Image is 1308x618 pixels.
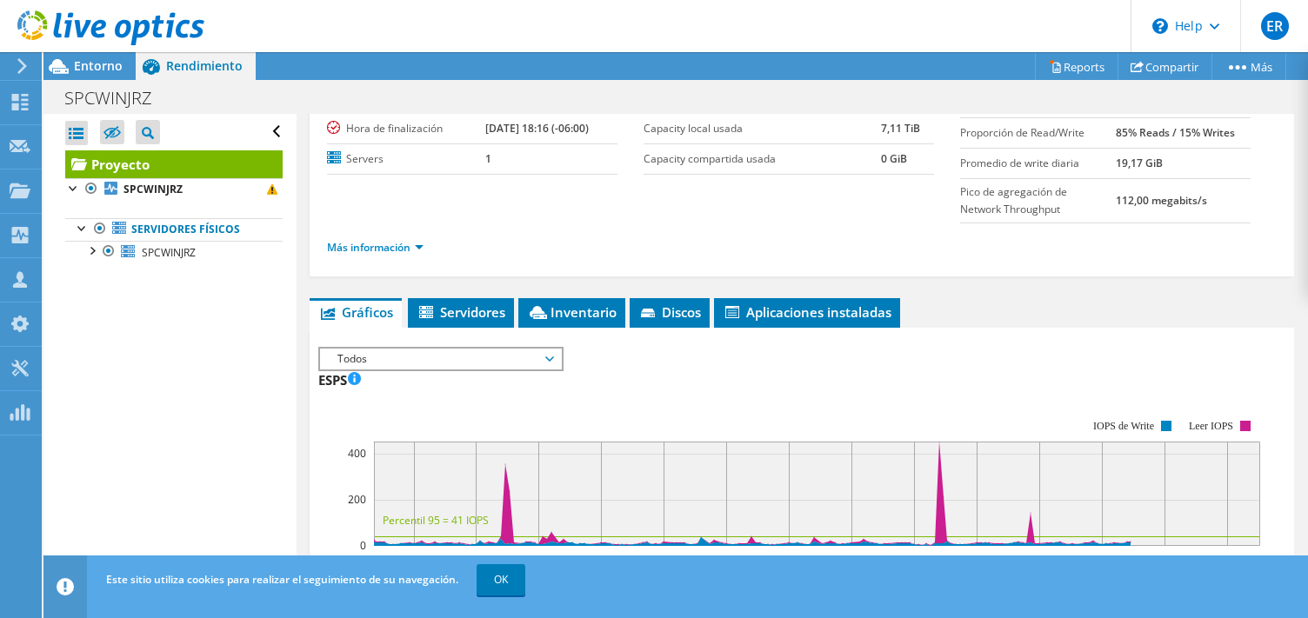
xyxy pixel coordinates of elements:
[318,370,361,389] h3: ESPS
[65,218,283,241] a: Servidores físicos
[1152,18,1168,34] svg: \n
[1116,125,1235,140] b: 85% Reads / 15% Writes
[881,121,920,136] b: 7,11 TiB
[327,120,485,137] label: Hora de finalización
[65,241,283,263] a: SPCWINJRZ
[477,564,525,595] a: OK
[644,150,881,168] label: Capacity compartida usada
[960,155,1116,172] label: Promedio de write diaria
[360,538,366,553] text: 0
[106,572,458,587] span: Este sitio utiliza cookies para realizar el seguimiento de su navegación.
[960,183,1116,218] label: Pico de agregación de Network Throughput
[123,182,183,196] b: SPCWINJRZ
[1118,53,1212,80] a: Compartir
[1035,53,1118,80] a: Reports
[1093,420,1154,432] text: IOPS de Write
[318,303,393,321] span: Gráficos
[485,121,589,136] b: [DATE] 18:16 (-06:00)
[327,240,424,255] a: Más información
[329,349,552,369] span: Todos
[327,150,485,168] label: Servers
[65,150,283,178] a: Proyecto
[142,245,196,260] span: SPCWINJRZ
[960,124,1116,142] label: Proporción de Read/Write
[417,303,505,321] span: Servidores
[57,89,179,108] h1: SPCWINJRZ
[1261,12,1289,40] span: ER
[1116,193,1207,208] b: 112,00 megabits/s
[348,446,366,461] text: 400
[723,303,891,321] span: Aplicaciones instaladas
[644,120,881,137] label: Capacity local usada
[527,303,617,321] span: Inventario
[1116,156,1163,170] b: 19,17 GiB
[348,492,366,507] text: 200
[485,151,491,166] b: 1
[74,57,123,74] span: Entorno
[1211,53,1286,80] a: Más
[65,178,283,201] a: SPCWINJRZ
[881,151,907,166] b: 0 GiB
[1189,420,1233,432] text: Leer IOPS
[383,513,489,528] text: Percentil 95 = 41 IOPS
[166,57,243,74] span: Rendimiento
[638,303,701,321] span: Discos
